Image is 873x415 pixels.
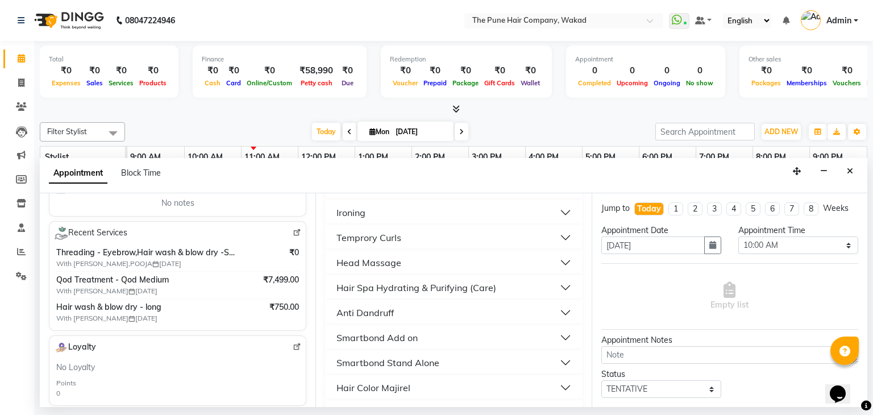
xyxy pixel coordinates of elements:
a: 7:00 PM [696,149,732,165]
span: Recent Services [54,226,127,240]
div: 0 [56,388,60,399]
li: 8 [804,202,818,215]
span: Package [450,79,481,87]
span: Prepaid [421,79,450,87]
a: 10:00 AM [185,149,226,165]
a: 9:00 AM [127,149,164,165]
span: ₹7,499.00 [263,274,299,286]
div: Smartbond Stand Alone [336,356,439,370]
div: Smartbond Add on [336,331,418,345]
div: Today [637,203,661,215]
div: ₹0 [244,64,295,77]
div: ₹0 [518,64,543,77]
span: Card [223,79,244,87]
span: Gift Cards [481,79,518,87]
span: With [PERSON_NAME] [DATE] [56,313,198,323]
li: 7 [784,202,799,215]
div: ₹0 [223,64,244,77]
input: 2025-09-01 [392,123,449,140]
div: ₹0 [136,64,169,77]
div: Weeks [823,202,849,214]
div: 0 [683,64,716,77]
a: 3:00 PM [469,149,505,165]
div: ₹0 [481,64,518,77]
span: Loyalty [54,341,96,355]
a: 9:00 PM [810,149,846,165]
li: 2 [688,202,702,215]
span: Petty cash [298,79,335,87]
a: 8:00 PM [753,149,789,165]
div: Appointment Time [738,225,858,236]
div: ₹0 [421,64,450,77]
span: Online/Custom [244,79,295,87]
iframe: chat widget [825,370,862,404]
div: Points [56,378,76,388]
span: Upcoming [614,79,651,87]
div: Ironing [336,206,365,219]
span: Products [136,79,169,87]
span: Admin [826,15,851,27]
button: Ironing [330,202,577,223]
span: Block Time [121,168,161,178]
button: Smartbond Stand Alone [330,352,577,373]
a: 12:00 PM [298,149,339,165]
button: Anti Dandruff [330,302,577,323]
span: Due [339,79,356,87]
div: Anti Dandruff [336,306,394,319]
a: 6:00 PM [639,149,675,165]
li: 6 [765,202,780,215]
button: ADD NEW [762,124,801,140]
button: Hair Spa Hydrating & Purifying (Care) [330,277,577,298]
li: 4 [726,202,741,215]
div: Appointment [575,55,716,64]
img: logo [29,5,107,36]
div: 0 [575,64,614,77]
span: Hair wash & blow dry - long [56,301,238,313]
img: Admin [801,10,821,30]
a: 5:00 PM [583,149,618,165]
div: Hair Color Majirel [336,381,410,395]
span: Wallet [518,79,543,87]
div: ₹0 [390,64,421,77]
span: Filter Stylist [47,127,87,136]
span: Empty list [710,282,749,311]
button: Head Massage [330,252,577,273]
span: Completed [575,79,614,87]
li: 1 [668,202,683,215]
span: ADD NEW [764,127,798,136]
div: ₹0 [49,64,84,77]
li: 3 [707,202,722,215]
div: ₹0 [784,64,830,77]
div: Redemption [390,55,543,64]
b: 08047224946 [125,5,175,36]
span: Packages [749,79,784,87]
span: With [PERSON_NAME] [DATE] [56,286,198,296]
span: No notes [161,197,194,209]
span: Vouchers [830,79,864,87]
div: ₹0 [749,64,784,77]
div: ₹0 [338,64,357,77]
div: 0 [614,64,651,77]
span: ₹0 [289,247,299,259]
div: 0 [651,64,683,77]
div: Hair Spa Hydrating & Purifying (Care) [336,281,496,294]
div: Temprory Curls [336,231,401,244]
button: Smartbond Add on [330,327,577,348]
div: Finance [202,55,357,64]
a: 1:00 PM [355,149,391,165]
span: No show [683,79,716,87]
span: Mon [367,127,392,136]
button: Hair Color Majirel [330,377,577,398]
span: Qod Treatment - Qod Medium [56,274,238,286]
span: Threading - Eyebrow,Hair wash & blow dry -Short [56,247,238,259]
span: No Loyalty [56,362,95,374]
input: Search Appointment [655,123,755,140]
div: ₹0 [202,64,223,77]
span: Stylist [45,152,69,162]
div: ₹0 [106,64,136,77]
span: Voucher [390,79,421,87]
span: Services [106,79,136,87]
span: Memberships [784,79,830,87]
div: ₹58,990 [295,64,338,77]
input: yyyy-mm-dd [601,236,705,254]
